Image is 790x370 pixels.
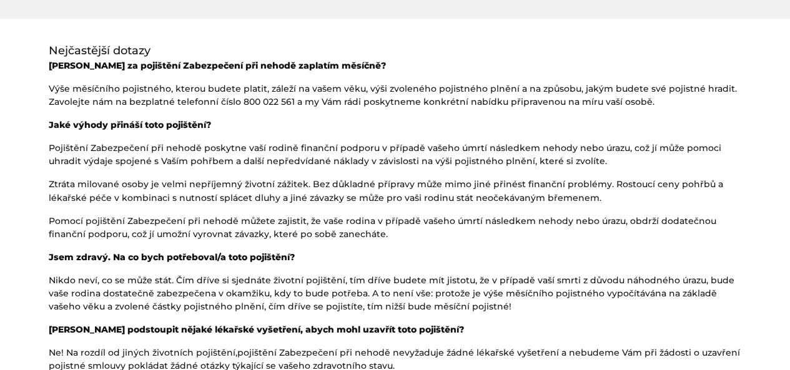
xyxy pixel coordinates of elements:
p: Nikdo neví, co se může stát. Čím dříve si sjednáte životní pojištění, tím dříve budete mít jistot... [49,273,742,313]
strong: Jsem zdravý. Na co bych potřeboval/a toto pojištění? [49,251,295,262]
p: Pojištění Zabezpečení při nehodě poskytne vaší rodině finanční podporu v případě vašeho úmrtí nás... [49,142,742,168]
strong: Jaké výhody přináší toto pojištění? [49,119,211,130]
strong: [PERSON_NAME] podstoupit nějaké lékařské vyšetření, abych mohl uzavřít toto pojištění? [49,323,464,334]
p: Výše měsíčního pojistného, kterou budete platit, záleží na vašem věku, výši zvoleného pojistného ... [49,82,742,109]
p: Pomocí pojištění Zabezpečení při nehodě můžete zajistit, že vaše rodina v případě vašeho úmrtí ná... [49,214,742,240]
strong: [PERSON_NAME] za pojištění Zabezpečení při nehodě zaplatím měsíčně? [49,60,386,71]
p: Ztráta milované osoby je velmi nepříjemný životní zážitek. Bez důkladné přípravy může mimo jiné p... [49,178,742,204]
h4: Nejčastější dotazy [49,42,742,59]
